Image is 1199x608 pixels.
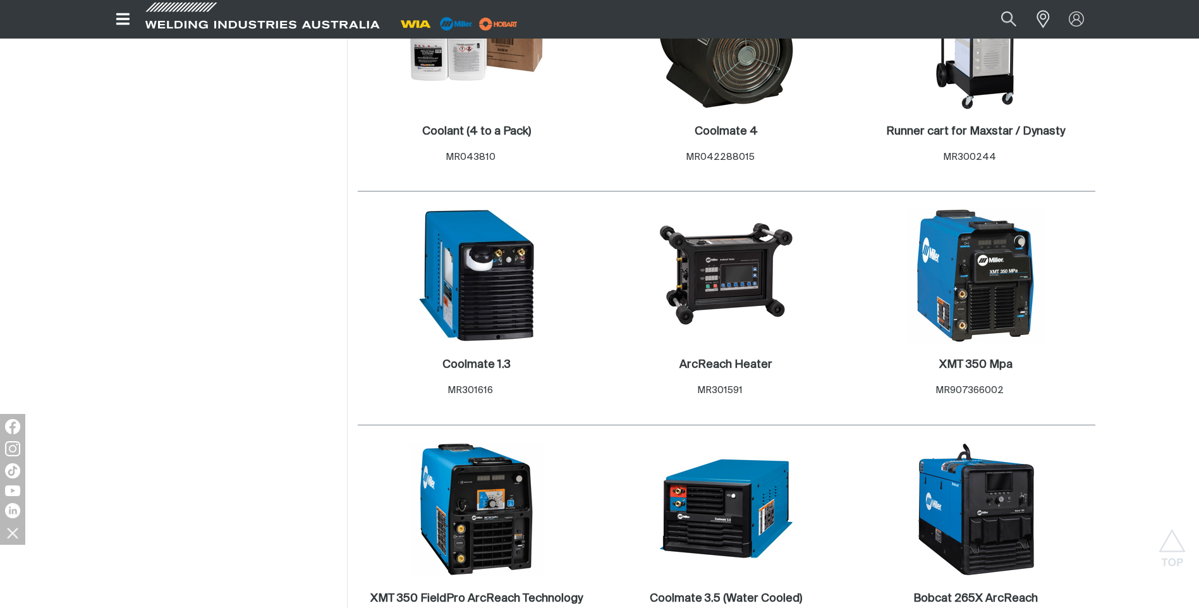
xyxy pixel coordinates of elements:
a: XMT 350 FieldPro ArcReach Technology [370,592,583,606]
img: Coolmate 3.5 (Water Cooled) [659,442,794,577]
h2: XMT 350 Mpa [939,359,1013,370]
h2: Coolmate 4 [695,126,758,137]
img: Facebook [5,419,20,434]
a: Coolmate 4 [695,125,758,139]
a: Coolmate 3.5 (Water Cooled) [650,592,802,606]
img: Bobcat 265X ArcReach [908,442,1044,577]
span: MR043810 [446,152,496,162]
h2: Runner cart for Maxstar / Dynasty [886,126,1065,137]
button: Scroll to top [1158,529,1186,557]
span: MR301591 [697,386,743,395]
span: MR300244 [943,152,996,162]
a: Coolmate 1.3 [442,358,511,372]
button: Search products [987,5,1030,33]
img: Instagram [5,441,20,456]
img: XMT 350 FieldPro ArcReach Technology [409,442,544,577]
img: YouTube [5,485,20,496]
h2: Coolmate 1.3 [442,359,511,370]
a: XMT 350 Mpa [939,358,1013,372]
h2: ArcReach Heater [679,359,772,370]
a: Coolant (4 to a Pack) [422,125,531,139]
img: hide socials [2,522,23,544]
h2: Coolmate 3.5 (Water Cooled) [650,593,802,604]
img: LinkedIn [5,503,20,518]
img: miller [475,15,521,33]
input: Product name or item number... [971,5,1030,33]
img: ArcReach Heater [659,208,794,343]
h2: XMT 350 FieldPro ArcReach Technology [370,593,583,604]
a: ArcReach Heater [679,358,772,372]
a: Runner cart for Maxstar / Dynasty [886,125,1065,139]
span: MR301616 [447,386,493,395]
a: Bobcat 265X ArcReach [913,592,1038,606]
h2: Bobcat 265X ArcReach [913,593,1038,604]
img: Coolmate 1.3 [409,208,544,343]
a: miller [475,19,521,28]
span: MR907366002 [935,386,1004,395]
img: XMT 350 Mpa [908,208,1044,343]
h2: Coolant (4 to a Pack) [422,126,531,137]
span: MR042288015 [686,152,755,162]
img: TikTok [5,463,20,478]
